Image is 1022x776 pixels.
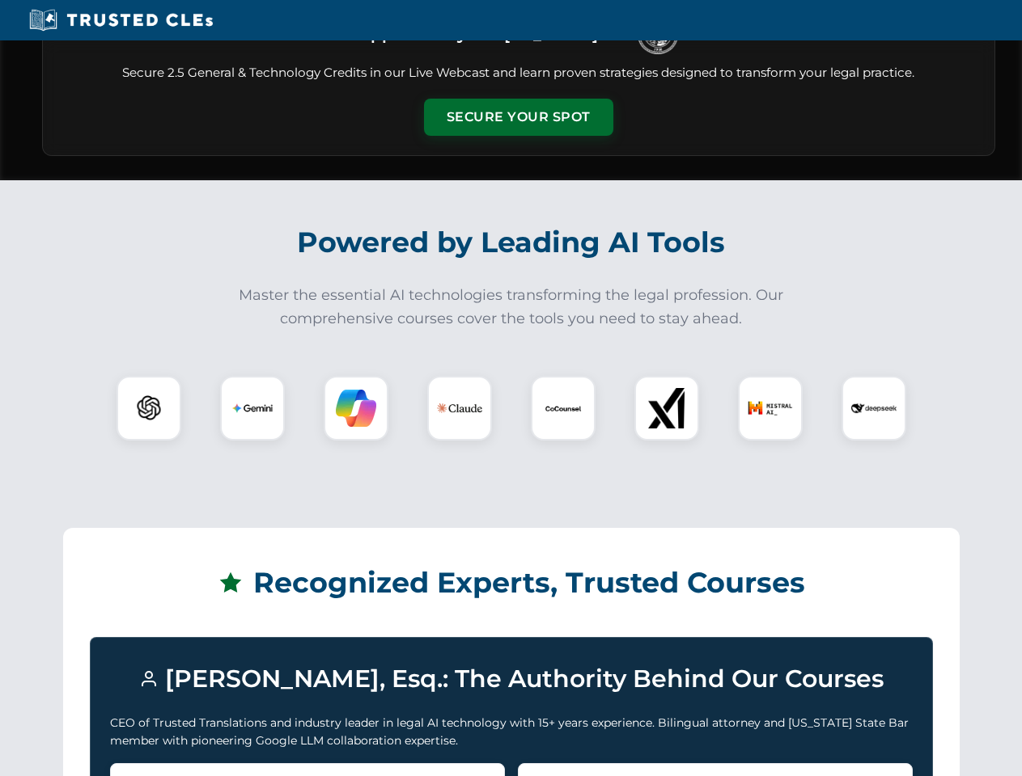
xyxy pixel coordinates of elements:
[228,284,795,331] p: Master the essential AI technologies transforming the legal profession. Our comprehensive courses...
[62,64,975,82] p: Secure 2.5 General & Technology Credits in our Live Webcast and learn proven strategies designed ...
[110,657,913,701] h3: [PERSON_NAME], Esq.: The Authority Behind Our Courses
[842,376,906,441] div: DeepSeek
[851,386,897,431] img: DeepSeek Logo
[336,388,376,428] img: Copilot Logo
[90,555,933,611] h2: Recognized Experts, Trusted Courses
[324,376,388,441] div: Copilot
[125,385,172,432] img: ChatGPT Logo
[543,388,583,428] img: CoCounsel Logo
[531,376,596,441] div: CoCounsel
[220,376,285,441] div: Gemini
[424,99,613,136] button: Secure Your Spot
[110,714,913,750] p: CEO of Trusted Translations and industry leader in legal AI technology with 15+ years experience....
[117,376,181,441] div: ChatGPT
[232,388,273,428] img: Gemini Logo
[24,8,218,32] img: Trusted CLEs
[63,214,960,271] h2: Powered by Leading AI Tools
[647,388,687,428] img: xAI Logo
[738,376,803,441] div: Mistral AI
[427,376,492,441] div: Claude
[634,376,699,441] div: xAI
[748,386,793,431] img: Mistral AI Logo
[437,386,482,431] img: Claude Logo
